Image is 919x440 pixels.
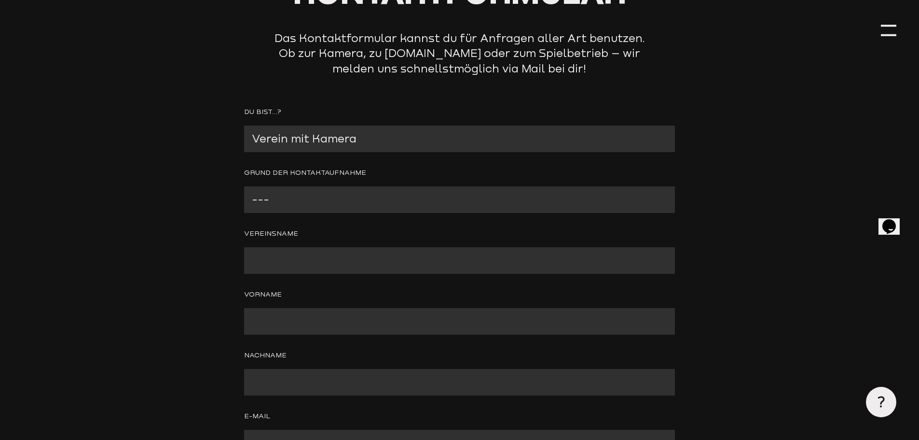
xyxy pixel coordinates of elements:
[244,228,675,240] label: Vereinsname
[244,289,675,300] label: Vorname
[878,206,909,235] iframe: chat widget
[244,106,675,118] label: Du bist...?
[244,411,675,422] label: E-Mail
[244,167,675,179] label: Grund der Kontaktaufnahme
[267,30,653,76] p: Das Kontaktformular kannst du für Anfragen aller Art benutzen. Ob zur Kamera, zu [DOMAIN_NAME] od...
[244,350,675,361] label: Nachname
